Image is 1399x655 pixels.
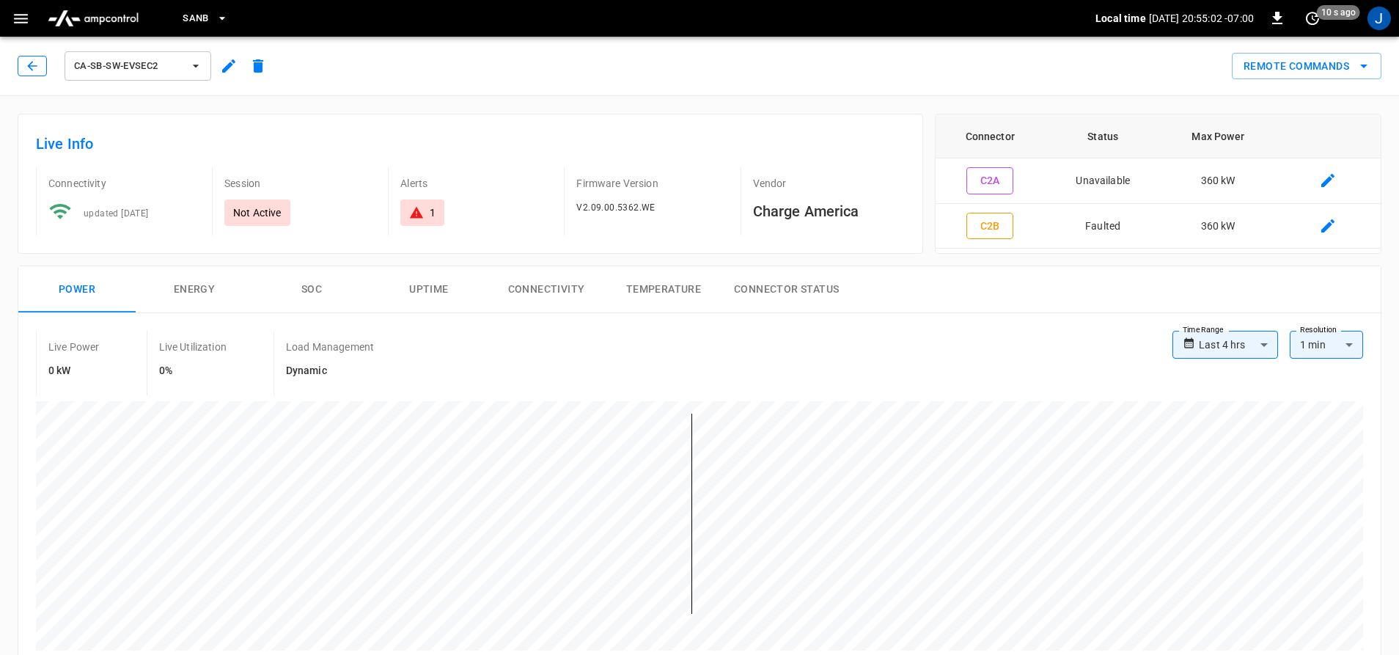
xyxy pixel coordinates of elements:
[576,176,728,191] p: Firmware Version
[936,114,1045,158] th: Connector
[1301,7,1324,30] button: set refresh interval
[48,363,100,379] h6: 0 kW
[74,58,183,75] span: ca-sb-sw-evseC2
[1161,204,1275,249] td: 360 kW
[430,205,436,220] div: 1
[183,10,209,27] span: SanB
[286,340,374,354] p: Load Management
[224,176,376,191] p: Session
[18,266,136,313] button: Power
[233,205,282,220] p: Not Active
[253,266,370,313] button: SOC
[1161,114,1275,158] th: Max Power
[1300,324,1337,336] label: Resolution
[159,340,227,354] p: Live Utilization
[1199,331,1278,359] div: Last 4 hrs
[1232,53,1381,80] div: remote commands options
[136,266,253,313] button: Energy
[936,114,1381,249] table: connector table
[1367,7,1391,30] div: profile-icon
[177,4,234,33] button: SanB
[605,266,722,313] button: Temperature
[753,176,905,191] p: Vendor
[1045,114,1161,158] th: Status
[1183,324,1224,336] label: Time Range
[576,202,655,213] span: V2.09.00.5362.WE
[286,363,374,379] h6: Dynamic
[722,266,851,313] button: Connector Status
[1317,5,1360,20] span: 10 s ago
[36,132,905,155] h6: Live Info
[1290,331,1363,359] div: 1 min
[84,208,149,219] span: updated [DATE]
[159,363,227,379] h6: 0%
[1232,53,1381,80] button: Remote Commands
[1045,158,1161,204] td: Unavailable
[48,340,100,354] p: Live Power
[48,176,200,191] p: Connectivity
[966,167,1013,194] button: C2A
[488,266,605,313] button: Connectivity
[370,266,488,313] button: Uptime
[1095,11,1146,26] p: Local time
[1161,158,1275,204] td: 360 kW
[966,213,1013,240] button: C2B
[1149,11,1254,26] p: [DATE] 20:55:02 -07:00
[65,51,211,81] button: ca-sb-sw-evseC2
[753,200,905,223] h6: Charge America
[400,176,552,191] p: Alerts
[42,4,144,32] img: ampcontrol.io logo
[1045,204,1161,249] td: Faulted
